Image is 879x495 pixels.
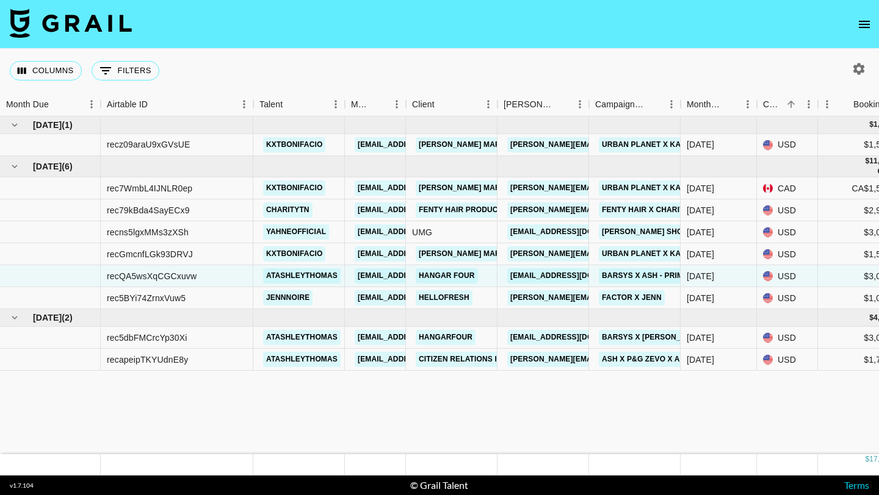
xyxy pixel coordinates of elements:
div: Month Due [681,93,757,116]
div: rec79kBda4SayECx9 [107,204,190,216]
a: [PERSON_NAME] Marketing Inc. [416,137,549,152]
div: $ [865,454,869,465]
div: rec5BYi74ZrnxVuw5 [107,292,186,304]
div: Sep '25 [687,270,714,282]
button: Sort [49,96,66,113]
div: Booker [497,93,589,116]
button: Sort [554,96,571,113]
a: [EMAIL_ADDRESS][DOMAIN_NAME] [507,330,644,345]
button: Sort [371,96,388,113]
div: Campaign (Type) [589,93,681,116]
a: kxtbonifacio [263,246,325,262]
a: atashleythomas [263,330,341,345]
a: Ash x P&G Zevo x Amazon Prime Deal Days [599,352,780,367]
a: atashleythomas [263,352,341,367]
div: Currency [763,93,783,116]
button: Sort [722,96,739,113]
div: Airtable ID [101,93,253,116]
a: [EMAIL_ADDRESS][DOMAIN_NAME] [355,202,491,218]
div: $ [869,313,874,323]
a: Urban Planet x Kat [599,180,688,196]
a: [PERSON_NAME] Show At The Sphere [599,224,754,240]
span: [DATE] [33,119,62,131]
a: charitytn [263,202,313,218]
div: Sep '25 [687,182,714,194]
a: jennnoire [263,290,313,305]
div: Sep '25 [687,226,714,238]
button: Sort [435,96,452,113]
div: Talent [259,93,283,116]
a: yahneofficial [263,224,329,240]
div: [PERSON_NAME] [504,93,554,116]
button: Sort [783,96,800,113]
a: [EMAIL_ADDRESS][DOMAIN_NAME] [507,268,644,283]
div: Month Due [687,93,722,116]
div: UMG [406,221,497,243]
a: Hangarfour [416,330,476,345]
div: $ [865,156,869,166]
div: Aug '25 [687,138,714,151]
button: Menu [662,95,681,113]
a: Fenty Hair x Charity [599,202,692,218]
a: [EMAIL_ADDRESS][DOMAIN_NAME] [355,224,491,240]
div: Sep '25 [687,204,714,216]
button: Menu [388,95,406,113]
button: Menu [571,95,589,113]
div: recz09araU9xGVsUE [107,138,190,151]
div: USD [757,243,818,265]
a: Factor x Jenn [599,290,665,305]
button: Show filters [92,61,159,80]
a: [PERSON_NAME][EMAIL_ADDRESS][DOMAIN_NAME] [507,202,706,218]
a: [EMAIL_ADDRESS][DOMAIN_NAME] [355,180,491,196]
div: v 1.7.104 [10,482,34,490]
div: USD [757,134,818,156]
a: [PERSON_NAME] Marketing Inc. [416,180,549,196]
a: [EMAIL_ADDRESS][DOMAIN_NAME] [355,330,491,345]
button: hide children [6,158,23,175]
a: [PERSON_NAME] Marketing Inc. [416,246,549,262]
span: [DATE] [33,312,62,324]
button: hide children [6,309,23,326]
div: Currency [757,93,818,116]
div: rec5dbFMCrcYp30Xi [107,332,187,344]
a: [EMAIL_ADDRESS][DOMAIN_NAME] [355,246,491,262]
div: recQA5wsXqCGCxuvw [107,270,197,282]
div: © Grail Talent [410,479,468,491]
button: Menu [800,95,818,113]
a: BARSYS x [PERSON_NAME] | [DATE] Amazon Prime Day Campaign [599,330,859,345]
a: [PERSON_NAME][EMAIL_ADDRESS][DOMAIN_NAME] [507,352,706,367]
div: recns5lgxMMs3zXSh [107,226,189,238]
a: Hangar Four [416,268,478,283]
button: open drawer [852,12,877,37]
div: USD [757,265,818,287]
button: Menu [82,95,101,113]
a: [EMAIL_ADDRESS][DOMAIN_NAME] [355,352,491,367]
a: [EMAIL_ADDRESS][DOMAIN_NAME] [507,224,644,240]
a: FENTY HAIR PRODUCTS LLC [416,202,527,218]
button: Sort [645,96,662,113]
div: USD [757,287,818,309]
a: Terms [844,479,869,491]
div: Manager [351,93,371,116]
div: Sep '25 [687,248,714,260]
div: Airtable ID [107,93,148,116]
div: Month Due [6,93,49,116]
button: Menu [818,95,836,113]
button: Select columns [10,61,82,80]
a: kxtbonifacio [263,180,325,196]
div: Campaign (Type) [595,93,645,116]
div: Client [406,93,497,116]
a: [PERSON_NAME][EMAIL_ADDRESS][PERSON_NAME][DOMAIN_NAME] [507,290,769,305]
div: $ [869,119,874,130]
a: Urban Planet x Kat [599,246,688,262]
button: Sort [283,96,300,113]
div: USD [757,349,818,371]
a: [EMAIL_ADDRESS][DOMAIN_NAME] [355,268,491,283]
a: HelloFresh [416,290,472,305]
div: Oct '25 [687,354,714,366]
div: recapeipTKYUdnE8y [107,354,188,366]
div: Manager [345,93,406,116]
div: Oct '25 [687,332,714,344]
button: Menu [479,95,497,113]
div: Client [412,93,435,116]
